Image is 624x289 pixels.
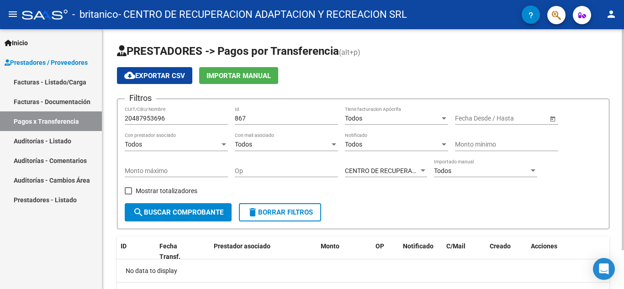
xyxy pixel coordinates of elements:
[606,9,617,20] mat-icon: person
[7,9,18,20] mat-icon: menu
[72,5,118,25] span: - britanico
[531,242,557,250] span: Acciones
[339,48,360,57] span: (alt+p)
[496,115,541,122] input: Fecha fin
[125,141,142,148] span: Todos
[210,236,317,267] datatable-header-cell: Prestador asociado
[247,208,313,216] span: Borrar Filtros
[124,72,185,80] span: Exportar CSV
[121,242,127,250] span: ID
[199,67,278,84] button: Importar Manual
[159,242,180,260] span: Fecha Transf.
[527,236,609,267] datatable-header-cell: Acciones
[214,242,270,250] span: Prestador asociado
[486,236,527,267] datatable-header-cell: Creado
[125,203,232,221] button: Buscar Comprobante
[375,242,384,250] span: OP
[5,58,88,68] span: Prestadores / Proveedores
[117,236,156,267] datatable-header-cell: ID
[345,141,362,148] span: Todos
[247,207,258,218] mat-icon: delete
[490,242,511,250] span: Creado
[455,115,488,122] input: Fecha inicio
[235,141,252,148] span: Todos
[548,114,557,123] button: Open calendar
[434,167,451,174] span: Todos
[345,115,362,122] span: Todos
[125,92,156,105] h3: Filtros
[372,236,399,267] datatable-header-cell: OP
[345,167,525,174] span: CENTRO DE RECUPERACION ADAPTACION Y RECREACION SRL
[118,5,407,25] span: - CENTRO DE RECUPERACION ADAPTACION Y RECREACION SRL
[206,72,271,80] span: Importar Manual
[133,208,223,216] span: Buscar Comprobante
[117,259,609,282] div: No data to display
[321,242,339,250] span: Monto
[446,242,465,250] span: C/Mail
[443,236,486,267] datatable-header-cell: C/Mail
[124,70,135,81] mat-icon: cloud_download
[317,236,372,267] datatable-header-cell: Monto
[5,38,28,48] span: Inicio
[117,45,339,58] span: PRESTADORES -> Pagos por Transferencia
[133,207,144,218] mat-icon: search
[593,258,615,280] div: Open Intercom Messenger
[136,185,197,196] span: Mostrar totalizadores
[239,203,321,221] button: Borrar Filtros
[399,236,443,267] datatable-header-cell: Notificado
[117,67,192,84] button: Exportar CSV
[156,236,197,267] datatable-header-cell: Fecha Transf.
[403,242,434,250] span: Notificado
